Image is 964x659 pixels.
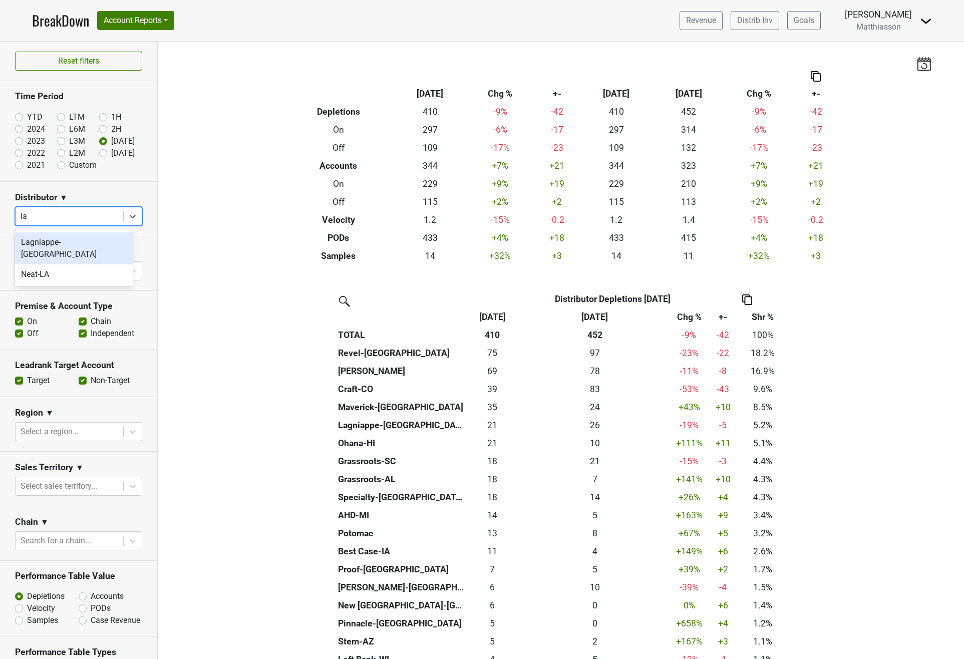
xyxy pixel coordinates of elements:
[653,85,725,103] th: [DATE]
[466,308,518,326] th: Jul '25: activate to sort column ascending
[518,434,671,452] th: 10.000
[518,632,671,650] th: 1.750
[811,71,821,82] img: Copy to clipboard
[518,614,671,632] th: 0.670
[466,362,518,380] td: 69.416
[69,159,97,171] label: Custom
[91,315,111,327] label: Chain
[521,617,669,630] div: 0
[469,491,516,504] div: 18
[739,614,787,632] td: 1.2%
[111,135,135,147] label: [DATE]
[336,326,466,344] th: TOTAL
[739,380,787,398] td: 9.6%
[671,632,707,650] td: +167 %
[710,527,736,540] div: +5
[283,121,394,139] th: On
[521,599,669,612] div: 0
[725,139,793,157] td: -17 %
[710,455,736,468] div: -3
[793,121,839,139] td: -17
[521,419,669,432] div: 26
[469,509,516,522] div: 14
[580,121,653,139] td: 297
[336,614,466,632] th: Pinnacle-[GEOGRAPHIC_DATA]
[15,462,73,473] h3: Sales Territory
[466,85,534,103] th: Chg %
[91,602,111,614] label: PODs
[725,157,793,175] td: +7 %
[739,488,787,506] td: 4.3%
[793,85,839,103] th: +-
[518,308,671,326] th: Jul '24: activate to sort column ascending
[580,175,653,193] td: 229
[793,139,839,157] td: -23
[793,247,839,265] td: +3
[97,11,174,30] button: Account Reports
[739,344,787,362] td: 18.2%
[739,452,787,470] td: 4.4%
[518,362,671,380] th: 77.585
[283,157,394,175] th: Accounts
[15,264,133,284] div: Neat-LA
[283,229,394,247] th: PODs
[725,211,793,229] td: -15 %
[518,542,671,560] th: 4.250
[466,380,518,398] td: 39.335
[15,192,57,203] h3: Distributor
[469,527,516,540] div: 13
[671,524,707,542] td: +67 %
[671,470,707,488] td: +141 %
[69,111,85,123] label: LTM
[466,398,518,416] td: 34.749
[731,11,779,30] a: Distrib Inv
[336,398,466,416] th: Maverick-[GEOGRAPHIC_DATA]
[653,175,725,193] td: 210
[27,111,43,123] label: YTD
[76,462,84,474] span: ▼
[466,139,534,157] td: -17 %
[91,375,130,387] label: Non-Target
[521,527,669,540] div: 8
[27,135,45,147] label: 2023
[466,578,518,596] td: 6
[682,330,696,340] span: -9%
[336,308,466,326] th: &nbsp;: activate to sort column ascending
[742,294,752,305] img: Copy to clipboard
[469,455,516,468] div: 18
[336,596,466,614] th: New [GEOGRAPHIC_DATA]-[GEOGRAPHIC_DATA]
[725,121,793,139] td: -6 %
[283,103,394,121] th: Depletions
[336,434,466,452] th: Ohana-HI
[725,175,793,193] td: +9 %
[466,193,534,211] td: +2 %
[469,545,516,558] div: 11
[518,380,671,398] th: 82.833
[466,470,518,488] td: 17.667
[466,434,518,452] td: 21.1
[725,85,793,103] th: Chg %
[336,488,466,506] th: Specialty-[GEOGRAPHIC_DATA]
[521,563,669,576] div: 5
[518,290,707,308] th: Distributor Depletions [DATE]
[671,344,707,362] td: -23 %
[739,308,787,326] th: Shr %: activate to sort column ascending
[739,416,787,434] td: 5.2%
[394,247,466,265] td: 14
[394,229,466,247] td: 433
[739,398,787,416] td: 8.5%
[91,614,140,626] label: Case Revenue
[680,11,723,30] a: Revenue
[653,193,725,211] td: 113
[725,193,793,211] td: +2 %
[534,193,580,211] td: +2
[27,123,45,135] label: 2024
[394,175,466,193] td: 229
[469,401,516,414] div: 35
[580,193,653,211] td: 115
[336,542,466,560] th: Best Case-IA
[521,365,669,378] div: 78
[111,111,121,123] label: 1H
[27,327,39,340] label: Off
[15,408,43,418] h3: Region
